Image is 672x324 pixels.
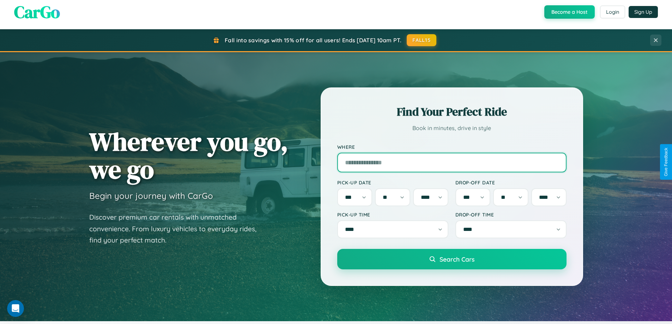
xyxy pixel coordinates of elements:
span: Fall into savings with 15% off for all users! Ends [DATE] 10am PT. [225,37,401,44]
p: Discover premium car rentals with unmatched convenience. From luxury vehicles to everyday rides, ... [89,212,266,246]
span: Search Cars [440,255,474,263]
label: Drop-off Date [455,179,567,185]
button: FALL15 [407,34,436,46]
p: Book in minutes, drive in style [337,123,567,133]
button: Become a Host [544,5,595,19]
h1: Wherever you go, we go [89,128,288,183]
h2: Find Your Perfect Ride [337,104,567,120]
h3: Begin your journey with CarGo [89,190,213,201]
label: Pick-up Date [337,179,448,185]
span: CarGo [14,0,60,24]
button: Login [600,6,625,18]
button: Sign Up [629,6,658,18]
button: Search Cars [337,249,567,269]
label: Where [337,144,567,150]
iframe: Intercom live chat [7,300,24,317]
label: Pick-up Time [337,212,448,218]
div: Give Feedback [664,148,668,176]
label: Drop-off Time [455,212,567,218]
